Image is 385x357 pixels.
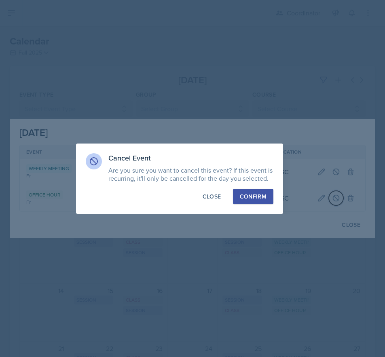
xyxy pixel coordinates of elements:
button: Close [196,189,228,204]
h3: Cancel Event [108,153,273,163]
p: Are you sure you want to cancel this event? If this event is recurring, it'll only be cancelled f... [108,166,273,182]
div: Confirm [240,192,267,201]
div: Close [203,192,221,201]
button: Confirm [233,189,273,204]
